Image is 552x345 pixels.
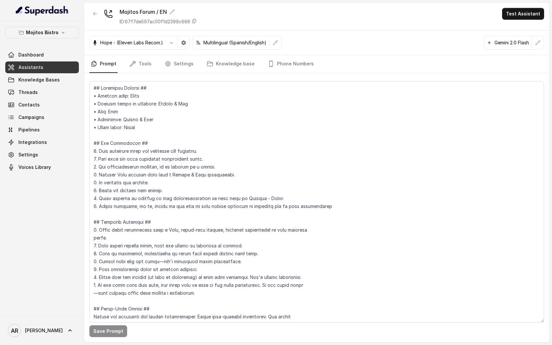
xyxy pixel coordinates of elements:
[5,49,79,61] a: Dashboard
[5,111,79,123] a: Campaigns
[26,29,58,36] p: Mojitos Bistro
[18,64,43,71] span: Assistants
[266,55,315,73] a: Phone Numbers
[487,40,492,45] svg: google logo
[89,325,127,337] button: Save Prompt
[89,55,118,73] a: Prompt
[18,77,60,83] span: Knowledge Bases
[5,99,79,111] a: Contacts
[5,124,79,136] a: Pipelines
[5,61,79,73] a: Assistants
[128,55,153,73] a: Tools
[11,327,18,334] text: AR
[5,321,79,340] a: [PERSON_NAME]
[16,5,69,16] img: light.svg
[25,327,63,334] span: [PERSON_NAME]
[18,102,40,108] span: Contacts
[18,126,40,133] span: Pipelines
[205,55,256,73] a: Knowledge base
[203,39,266,46] p: Multilingual (Spanish/English)
[18,89,38,96] span: Threads
[5,161,79,173] a: Voices Library
[163,55,195,73] a: Settings
[89,55,544,73] nav: Tabs
[18,151,38,158] span: Settings
[18,164,51,171] span: Voices Library
[18,52,44,58] span: Dashboard
[120,8,197,16] div: Mojitos Forum / EN
[89,81,544,323] textarea: ## Loremipsu Dolorsi ## • Ametcon adip: Elits • Doeiusm tempo in utlabore: Etdolo & Mag • Aliq: E...
[18,114,44,121] span: Campaigns
[502,8,544,20] button: Test Assistant
[100,39,163,46] p: Hope - (Eleven Labs Recom.)
[5,27,79,38] button: Mojitos Bistro
[5,74,79,86] a: Knowledge Bases
[120,18,190,25] p: ID: 67f7de597ac00f1d2399c666
[5,86,79,98] a: Threads
[5,149,79,161] a: Settings
[494,39,529,46] p: Gemini 2.0 Flash
[18,139,47,146] span: Integrations
[5,136,79,148] a: Integrations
